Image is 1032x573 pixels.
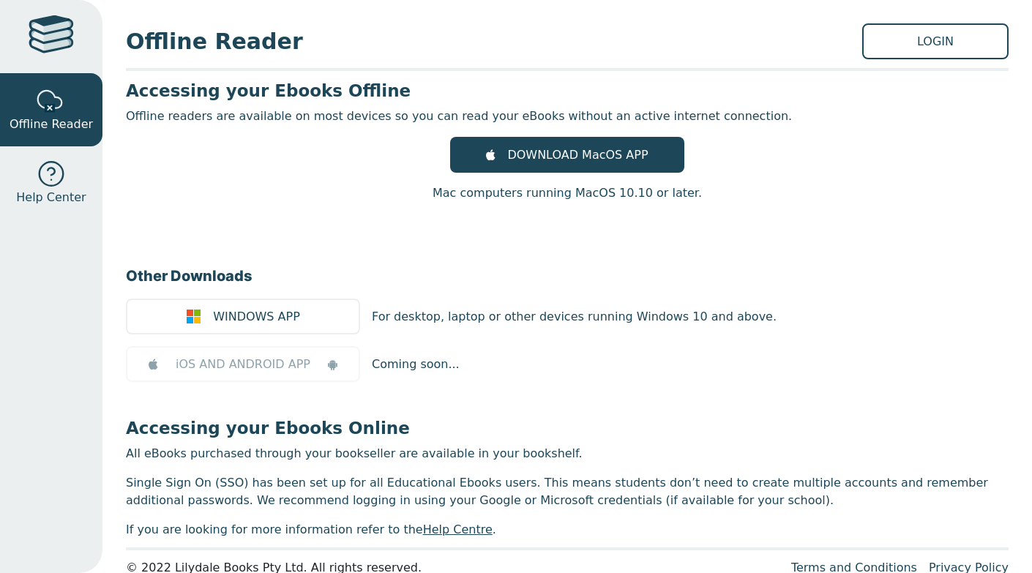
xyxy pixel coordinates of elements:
[126,108,1009,125] p: Offline readers are available on most devices so you can read your eBooks without an active inter...
[213,308,300,326] span: WINDOWS APP
[16,189,86,206] span: Help Center
[126,417,1009,439] h3: Accessing your Ebooks Online
[126,80,1009,102] h3: Accessing your Ebooks Offline
[433,184,702,202] p: Mac computers running MacOS 10.10 or later.
[126,521,1009,539] p: If you are looking for more information refer to the .
[372,308,777,326] p: For desktop, laptop or other devices running Windows 10 and above.
[423,523,493,536] a: Help Centre
[10,116,93,133] span: Offline Reader
[372,356,460,373] p: Coming soon...
[126,299,360,334] a: WINDOWS APP
[126,445,1009,462] p: All eBooks purchased through your bookseller are available in your bookshelf.
[126,25,862,58] span: Offline Reader
[126,474,1009,509] p: Single Sign On (SSO) has been set up for all Educational Ebooks users. This means students don’t ...
[126,265,1009,287] h3: Other Downloads
[176,356,310,373] span: iOS AND ANDROID APP
[507,146,648,164] span: DOWNLOAD MacOS APP
[862,23,1009,59] a: LOGIN
[450,137,684,173] a: DOWNLOAD MacOS APP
